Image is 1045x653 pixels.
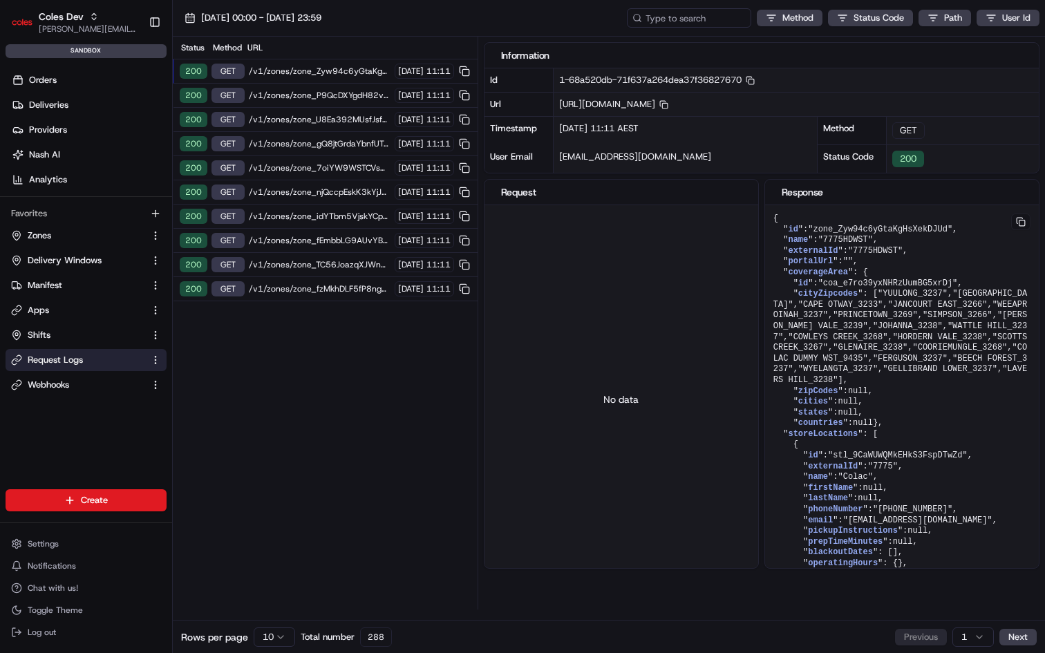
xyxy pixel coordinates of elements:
[798,397,828,406] span: cities
[853,418,873,428] span: null
[28,354,83,366] span: Request Logs
[28,379,69,391] span: Webhooks
[249,114,390,125] span: /v1/zones/zone_U8Ea392MUsfJsfLCcU2PQW
[211,233,245,248] div: GET
[11,379,144,391] a: Webhooks
[211,88,245,103] div: GET
[249,235,390,246] span: /v1/zones/zone_fEmbbLG9AUvYBBavJq4cBu
[426,66,451,77] span: 11:11
[28,304,49,316] span: Apps
[11,11,33,33] img: Coles Dev
[559,74,755,86] span: 1-68a520db-71f637a264dea37f36827670
[28,583,78,594] span: Chat with us!
[858,493,878,503] span: null
[773,310,1027,331] span: "[PERSON_NAME] VALE_3239"
[788,332,887,342] span: "COWLEYS CREEK_3268"
[887,300,987,310] span: "JANCOURT EAST_3266"
[180,160,207,176] div: 200
[398,259,424,270] span: [DATE]
[6,324,167,346] button: Shifts
[808,504,863,514] span: phoneNumber
[211,209,245,224] div: GET
[180,281,207,296] div: 200
[249,138,390,149] span: /v1/zones/zone_gQ8jtGrdaYbnfUTvNcuhon
[398,187,424,198] span: [DATE]
[426,138,451,149] span: 11:11
[28,560,76,571] span: Notifications
[848,246,903,256] span: "7775HDWST"
[28,229,51,242] span: Zones
[398,138,424,149] span: [DATE]
[211,184,245,200] div: GET
[29,149,60,161] span: Nash AI
[848,386,868,396] span: null
[6,274,167,296] button: Manifest
[554,117,817,145] div: [DATE] 11:11 AEST
[29,99,68,111] span: Deliveries
[854,12,904,24] span: Status Code
[39,10,84,23] span: Coles Dev
[426,90,451,101] span: 11:11
[757,10,822,26] button: Method
[788,256,833,266] span: portalUrl
[211,112,245,127] div: GET
[6,249,167,272] button: Delivery Windows
[843,515,992,525] span: "[EMAIL_ADDRESS][DOMAIN_NAME]"
[838,397,858,406] span: null
[426,235,451,246] span: 11:11
[249,66,390,77] span: /v1/zones/zone_Zyw94c6yGtaKgHsXekDJUd
[249,211,390,222] span: /v1/zones/zone_idYTbm5VjskYCppoLPDgAH
[818,278,958,288] span: "coa_e7ro39yxNHRzUumBG5xrDj"
[788,225,798,234] span: id
[398,235,424,246] span: [DATE]
[484,92,554,116] div: Url
[873,504,952,514] span: "[PHONE_NUMBER]"
[28,627,56,638] span: Log out
[28,254,102,267] span: Delivery Windows
[28,279,62,292] span: Manifest
[398,66,424,77] span: [DATE]
[893,537,913,547] span: null
[6,623,167,642] button: Log out
[808,526,898,536] span: pickupInstructions
[180,64,207,79] div: 200
[977,10,1039,26] button: User Id
[484,145,554,173] div: User Email
[559,98,668,110] span: [URL][DOMAIN_NAME]
[426,162,451,173] span: 11:11
[180,136,207,151] div: 200
[808,472,828,482] span: name
[501,185,742,199] div: Request
[893,332,988,342] span: "HORDERN VALE_3238"
[808,225,952,234] span: "zone_Zyw94c6yGtaKgHsXekDJUd"
[6,119,172,141] a: Providers
[808,558,878,568] span: operatingHours
[773,300,1027,321] span: "WEEAPROINAH_3237"
[426,259,451,270] span: 11:11
[883,364,997,374] span: "GELLIBRAND LOWER_3237"
[178,8,328,28] button: [DATE] 00:00 - [DATE] 23:59
[6,489,167,511] button: Create
[501,48,1022,62] div: Information
[6,69,172,91] a: Orders
[919,10,971,26] button: Path
[211,64,245,79] div: GET
[6,299,167,321] button: Apps
[798,364,878,374] span: "WYELANGTA_3237"
[808,547,873,557] span: blackoutDates
[782,12,813,24] span: Method
[833,343,907,352] span: "GLENAIRE_3238"
[907,526,928,536] span: null
[247,42,472,53] div: URL
[788,246,838,256] span: externalId
[360,627,392,647] div: 288
[211,281,245,296] div: GET
[798,278,808,288] span: id
[249,283,390,294] span: /v1/zones/zone_fzMkhDLF5fP8ngpzJxFp3r
[398,90,424,101] span: [DATE]
[11,354,144,366] a: Request Logs
[838,408,858,417] span: null
[798,408,828,417] span: states
[211,136,245,151] div: GET
[833,310,917,320] span: "PRINCETOWN_3269"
